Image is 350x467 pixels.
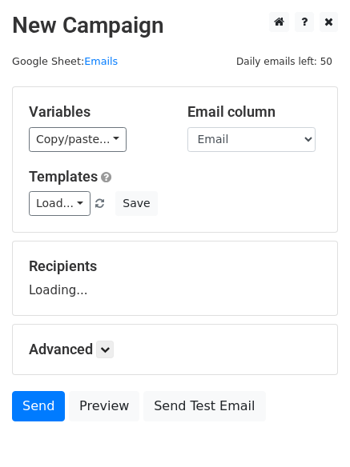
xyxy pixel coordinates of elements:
[84,55,118,67] a: Emails
[29,257,321,275] h5: Recipients
[29,127,127,152] a: Copy/paste...
[29,191,91,216] a: Load...
[143,391,265,421] a: Send Test Email
[69,391,139,421] a: Preview
[115,191,157,216] button: Save
[29,257,321,299] div: Loading...
[231,55,338,67] a: Daily emails left: 50
[29,168,98,185] a: Templates
[29,103,163,121] h5: Variables
[12,391,65,421] a: Send
[231,53,338,70] span: Daily emails left: 50
[187,103,322,121] h5: Email column
[12,12,338,39] h2: New Campaign
[29,341,321,358] h5: Advanced
[12,55,118,67] small: Google Sheet:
